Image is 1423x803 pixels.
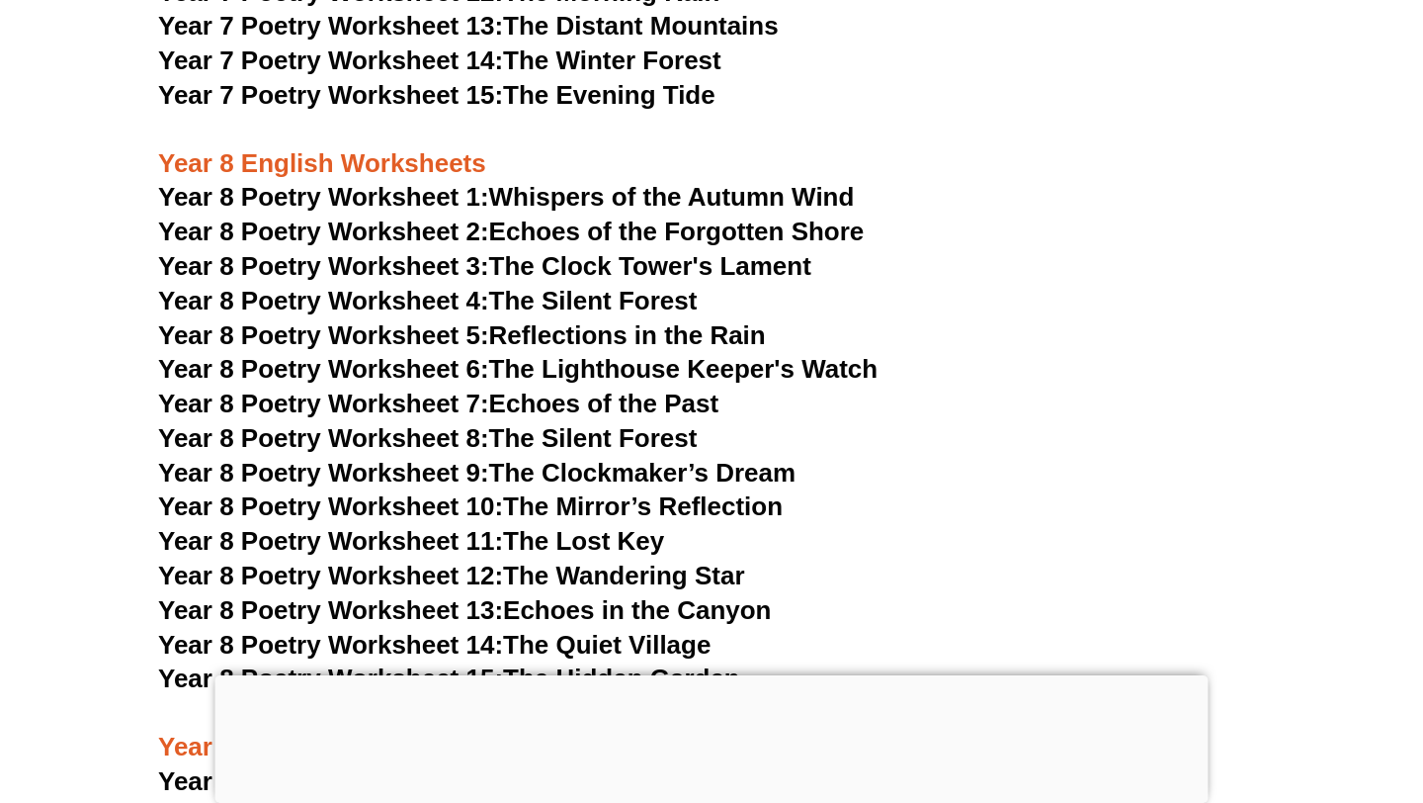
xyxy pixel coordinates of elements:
a: Year 8 Poetry Worksheet 7:Echoes of the Past [158,389,718,418]
span: Year 8 Poetry Worksheet 1: [158,182,489,212]
a: Year 8 Poetry Worksheet 13:Echoes in the Canyon [158,595,772,625]
span: Year 8 Poetry Worksheet 13: [158,595,503,625]
a: Year 8 Poetry Worksheet 15:The Hidden Garden [158,664,740,693]
a: Year 8 Poetry Worksheet 8:The Silent Forest [158,423,697,453]
span: Year 7 Poetry Worksheet 15: [158,80,503,110]
a: Year 8 Poetry Worksheet 1:Whispers of the Autumn Wind [158,182,854,212]
span: Year 8 Poetry Worksheet 15: [158,664,503,693]
span: Year 8 Poetry Worksheet 2: [158,217,489,246]
a: Year 8 Poetry Worksheet 3:The Clock Tower's Lament [158,251,811,281]
iframe: Chat Widget [1084,580,1423,803]
a: Year 8 Poetry Worksheet 4:The Silent Forest [158,286,697,315]
h3: Year 9 English Worksheets [158,697,1265,764]
a: Year 8 Poetry Worksheet 14:The Quiet Village [158,630,711,660]
span: Year 8 Poetry Worksheet 6: [158,354,489,384]
span: Year 8 Poetry Worksheet 8: [158,423,489,453]
a: Year 8 Poetry Worksheet 10:The Mirror’s Reflection [158,491,783,521]
span: Year 8 Poetry Worksheet 4: [158,286,489,315]
a: Year 8 Poetry Worksheet 9:The Clockmaker’s Dream [158,458,795,488]
a: Year 9 Poetry Worksheet 1:The Forgotten Garden [158,766,758,796]
span: Year 7 Poetry Worksheet 14: [158,45,503,75]
a: Year 7 Poetry Worksheet 13:The Distant Mountains [158,11,779,41]
a: Year 7 Poetry Worksheet 15:The Evening Tide [158,80,715,110]
iframe: Advertisement [215,675,1209,798]
span: Year 8 Poetry Worksheet 5: [158,320,489,350]
a: Year 8 Poetry Worksheet 11:The Lost Key [158,526,664,556]
span: Year 8 Poetry Worksheet 10: [158,491,503,521]
a: Year 8 Poetry Worksheet 5:Reflections in the Rain [158,320,766,350]
span: Year 8 Poetry Worksheet 9: [158,458,489,488]
span: Year 7 Poetry Worksheet 13: [158,11,503,41]
a: Year 8 Poetry Worksheet 12:The Wandering Star [158,561,745,590]
span: Year 8 Poetry Worksheet 11: [158,526,503,556]
a: Year 8 Poetry Worksheet 6:The Lighthouse Keeper's Watch [158,354,878,384]
a: Year 7 Poetry Worksheet 14:The Winter Forest [158,45,721,75]
a: Year 8 Poetry Worksheet 2:Echoes of the Forgotten Shore [158,217,864,246]
span: Year 9 Poetry Worksheet 1: [158,766,489,796]
span: Year 8 Poetry Worksheet 14: [158,630,503,660]
span: Year 8 Poetry Worksheet 7: [158,389,489,418]
span: Year 8 Poetry Worksheet 12: [158,561,503,590]
h3: Year 8 English Worksheets [158,114,1265,181]
span: Year 8 Poetry Worksheet 3: [158,251,489,281]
